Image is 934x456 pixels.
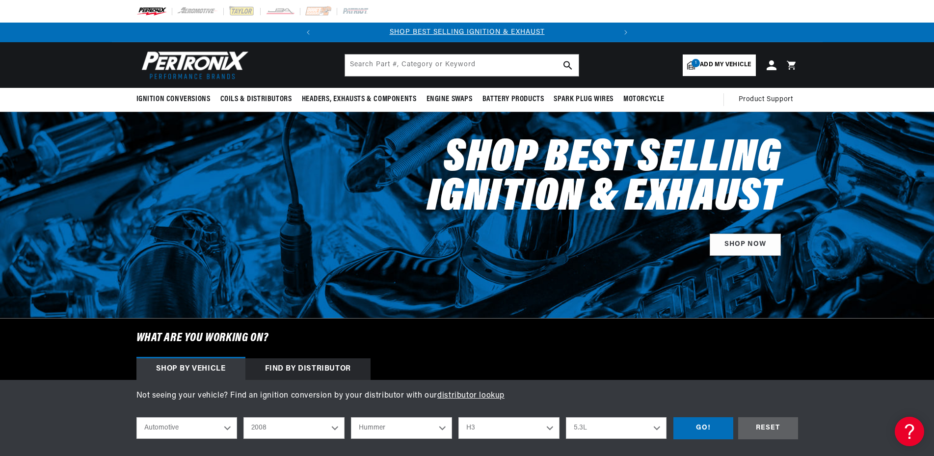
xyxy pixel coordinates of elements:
div: Shop by vehicle [136,358,245,380]
a: SHOP NOW [710,234,781,256]
h2: Shop Best Selling Ignition & Exhaust [361,139,781,218]
button: search button [557,54,579,76]
h6: What are you working on? [112,319,823,358]
select: Year [243,417,345,439]
select: Model [458,417,560,439]
span: Battery Products [482,94,544,105]
a: SHOP BEST SELLING IGNITION & EXHAUST [390,28,545,36]
summary: Coils & Distributors [215,88,297,111]
div: 1 of 2 [318,27,616,38]
img: Pertronix [136,48,249,82]
summary: Engine Swaps [422,88,478,111]
select: Engine [566,417,667,439]
select: Make [351,417,452,439]
span: Headers, Exhausts & Components [302,94,417,105]
button: Translation missing: en.sections.announcements.previous_announcement [298,23,318,42]
p: Not seeing your vehicle? Find an ignition conversion by your distributor with our [136,390,798,402]
summary: Headers, Exhausts & Components [297,88,422,111]
input: Search Part #, Category or Keyword [345,54,579,76]
span: Engine Swaps [427,94,473,105]
span: Spark Plug Wires [554,94,614,105]
summary: Motorcycle [618,88,669,111]
span: 1 [692,59,700,67]
div: GO! [673,417,733,439]
span: Product Support [739,94,793,105]
span: Motorcycle [623,94,665,105]
select: Ride Type [136,417,238,439]
slideshow-component: Translation missing: en.sections.announcements.announcement_bar [112,23,823,42]
div: Find by Distributor [245,358,371,380]
span: Coils & Distributors [220,94,292,105]
span: Add my vehicle [700,60,751,70]
summary: Spark Plug Wires [549,88,618,111]
div: RESET [738,417,798,439]
summary: Battery Products [478,88,549,111]
span: Ignition Conversions [136,94,211,105]
a: distributor lookup [437,392,505,400]
a: 1Add my vehicle [683,54,755,76]
summary: Product Support [739,88,798,111]
div: Announcement [318,27,616,38]
summary: Ignition Conversions [136,88,215,111]
button: Translation missing: en.sections.announcements.next_announcement [616,23,636,42]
